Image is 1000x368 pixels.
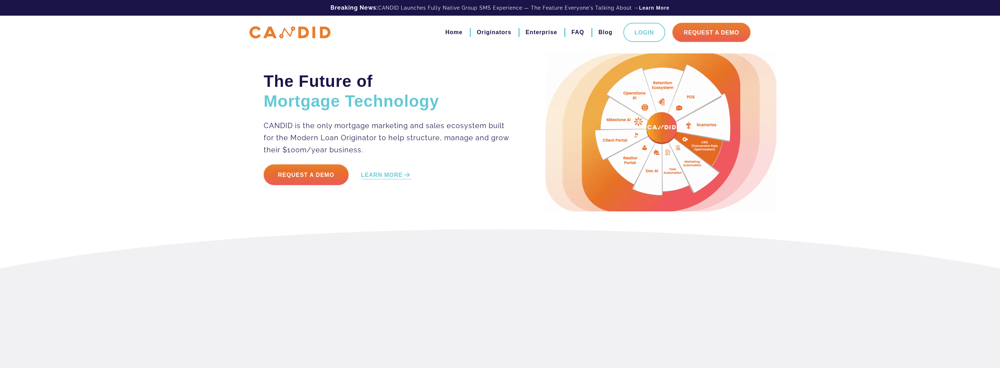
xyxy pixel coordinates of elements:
span: Mortgage Technology [264,92,439,110]
img: Candid Hero Image [545,53,776,211]
a: Home [445,26,462,38]
a: Learn More [639,4,669,11]
a: Request A Demo [672,23,751,42]
h2: The Future of [264,71,510,111]
a: LEARN MORE [361,171,412,179]
a: Blog [598,26,613,38]
a: Enterprise [526,26,557,38]
b: Breaking News: [330,4,378,11]
img: CANDID APP [249,26,330,39]
a: Login [623,23,666,42]
a: Request a Demo [264,164,349,185]
a: Originators [477,26,511,38]
p: CANDID is the only mortgage marketing and sales ecosystem built for the Modern Loan Originator to... [264,120,510,156]
a: FAQ [571,26,584,38]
